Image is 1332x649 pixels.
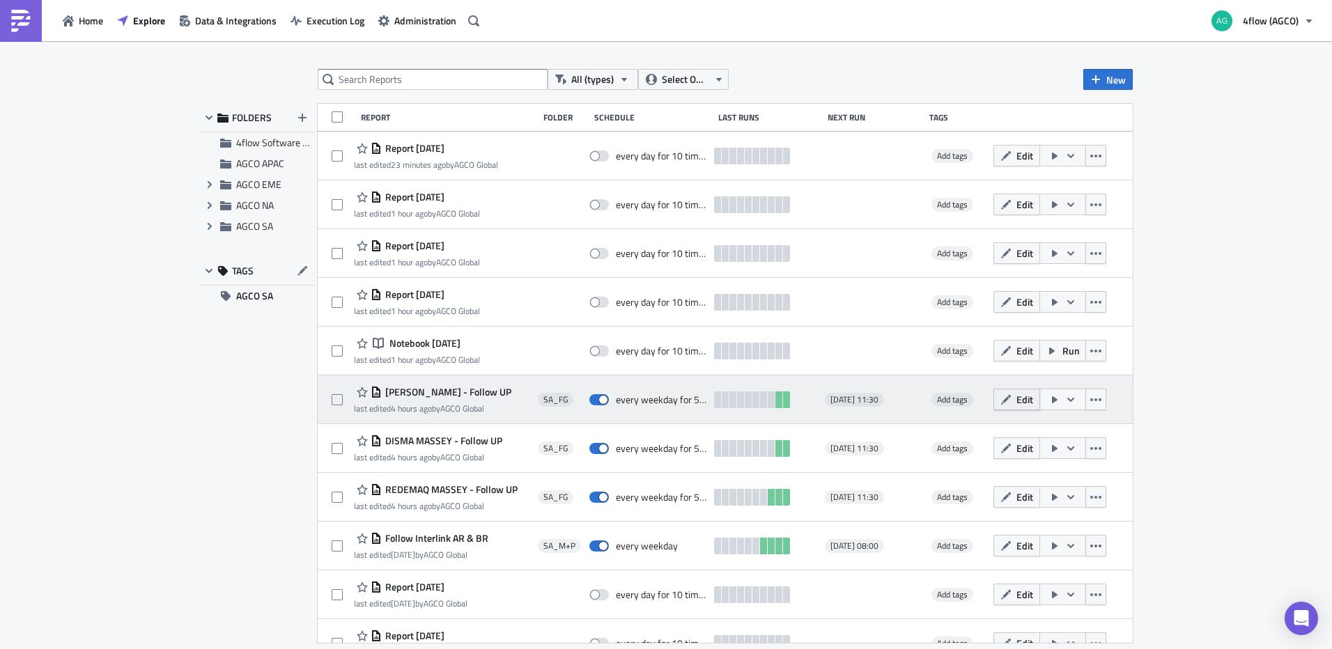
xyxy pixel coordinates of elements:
[929,112,988,123] div: Tags
[382,142,444,155] span: Report 2025-08-26
[937,393,968,406] span: Add tags
[616,442,708,455] div: every weekday for 5 times
[1203,6,1322,36] button: 4flow (AGCO)
[616,198,708,211] div: every day for 10 times
[361,112,536,123] div: Report
[594,112,711,123] div: Schedule
[1106,72,1126,87] span: New
[391,402,432,415] time: 2025-08-26T16:00:28Z
[543,112,587,123] div: Folder
[354,159,498,170] div: last edited by AGCO Global
[232,265,254,277] span: TAGS
[638,69,729,90] button: Select Owner
[354,354,480,365] div: last edited by AGCO Global
[993,486,1040,508] button: Edit
[172,10,284,31] a: Data & Integrations
[931,149,973,163] span: Add tags
[937,247,968,260] span: Add tags
[830,443,878,454] span: [DATE] 11:30
[937,539,968,552] span: Add tags
[1016,197,1033,212] span: Edit
[354,257,480,267] div: last edited by AGCO Global
[1016,441,1033,455] span: Edit
[993,535,1040,556] button: Edit
[1016,246,1033,260] span: Edit
[371,10,463,31] button: Administration
[1243,13,1299,28] span: 4flow (AGCO)
[616,296,708,308] div: every day for 10 times
[931,588,973,602] span: Add tags
[354,501,518,511] div: last edited by AGCO Global
[830,394,878,405] span: [DATE] 11:30
[382,288,444,301] span: Report 2025-08-26
[236,156,284,171] span: AGCO APAC
[354,452,502,462] div: last edited by AGCO Global
[993,145,1040,166] button: Edit
[382,240,444,252] span: Report 2025-08-26
[543,394,568,405] span: SA_FG
[931,393,973,407] span: Add tags
[616,588,708,601] div: every day for 10 times
[1016,392,1033,407] span: Edit
[284,10,371,31] button: Execution Log
[382,532,488,545] span: Follow Interlink AR & BR
[1016,343,1033,358] span: Edit
[382,435,502,447] span: DISMA MASSEY - Follow UP
[391,256,428,269] time: 2025-08-26T19:01:27Z
[548,69,638,90] button: All (types)
[318,69,548,90] input: Search Reports
[195,13,277,28] span: Data & Integrations
[1039,340,1086,361] button: Run
[382,630,444,642] span: Report 2025-08-13
[236,135,322,150] span: 4flow Software KAM
[993,291,1040,313] button: Edit
[937,344,968,357] span: Add tags
[1083,69,1133,90] button: New
[394,13,456,28] span: Administration
[232,111,272,124] span: FOLDERS
[391,304,428,318] time: 2025-08-26T18:38:41Z
[993,437,1040,459] button: Edit
[616,150,708,162] div: every day for 10 times
[391,548,415,561] time: 2025-08-21T12:44:46Z
[931,198,973,212] span: Add tags
[10,10,32,32] img: PushMetrics
[1016,490,1033,504] span: Edit
[382,581,444,593] span: Report 2025-08-13
[828,112,923,123] div: Next Run
[354,208,480,219] div: last edited by AGCO Global
[382,191,444,203] span: Report 2025-08-26
[931,539,973,553] span: Add tags
[391,451,432,464] time: 2025-08-26T16:00:42Z
[110,10,172,31] button: Explore
[931,344,973,358] span: Add tags
[56,10,110,31] button: Home
[937,295,968,308] span: Add tags
[993,340,1040,361] button: Edit
[354,598,467,609] div: last edited by AGCO Global
[616,345,708,357] div: every day for 10 times
[616,247,708,260] div: every day for 10 times
[354,549,488,560] div: last edited by AGCO Global
[931,247,973,260] span: Add tags
[307,13,364,28] span: Execution Log
[382,483,518,496] span: REDEMAQ MASSEY - Follow UP
[543,540,575,552] span: SA_M+P
[571,72,614,87] span: All (types)
[236,177,281,191] span: AGCO EME
[543,443,568,454] span: SA_FG
[993,389,1040,410] button: Edit
[386,337,460,350] span: Notebook 2025-08-26
[616,540,678,552] div: every weekday
[1285,602,1318,635] div: Open Intercom Messenger
[391,597,415,610] time: 2025-08-13T14:49:17Z
[616,491,708,503] div: every weekday for 5 times
[993,242,1040,264] button: Edit
[391,353,428,366] time: 2025-08-26T18:38:22Z
[1210,9,1234,33] img: Avatar
[1062,343,1080,358] span: Run
[236,286,273,306] span: AGCO SA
